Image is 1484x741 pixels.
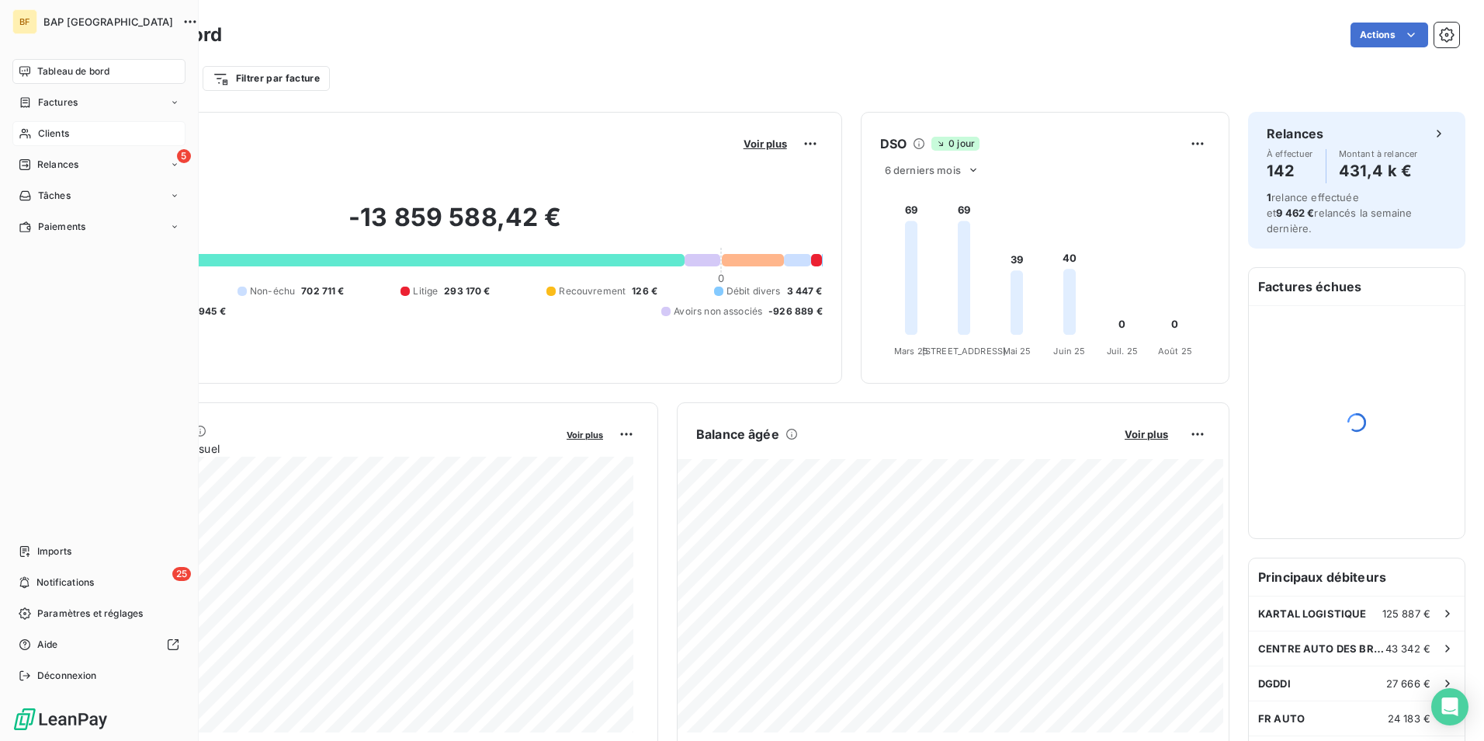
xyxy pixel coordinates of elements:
[1388,712,1430,725] span: 24 183 €
[444,284,490,298] span: 293 170 €
[38,220,85,234] span: Paiements
[739,137,792,151] button: Voir plus
[37,607,143,621] span: Paramètres et réglages
[177,149,191,163] span: 5
[12,9,37,34] div: BF
[43,16,173,28] span: BAP [GEOGRAPHIC_DATA]
[1267,158,1313,183] h4: 142
[567,430,603,440] span: Voir plus
[38,96,78,110] span: Factures
[38,189,71,203] span: Tâches
[885,164,961,176] span: 6 derniers mois
[1351,23,1428,47] button: Actions
[12,59,185,84] a: Tableau de bord
[1120,427,1173,441] button: Voir plus
[1385,642,1430,655] span: 43 342 €
[726,284,781,298] span: Débit divers
[12,90,185,115] a: Factures
[1002,346,1031,357] tspan: Mai 25
[768,304,823,318] span: -926 889 €
[1386,677,1430,690] span: 27 666 €
[1267,124,1323,143] h6: Relances
[1258,712,1305,725] span: FR AUTO
[674,304,762,318] span: Avoirs non associés
[1339,158,1418,183] h4: 431,4 k €
[38,127,69,141] span: Clients
[718,272,724,284] span: 0
[632,284,657,298] span: 126 €
[12,152,185,177] a: 5Relances
[1276,207,1314,219] span: 9 462 €
[1267,191,1271,204] span: 1
[12,121,185,146] a: Clients
[1267,149,1313,158] span: À effectuer
[37,638,58,652] span: Aide
[787,284,823,298] span: 3 447 €
[562,427,608,441] button: Voir plus
[1249,558,1465,596] h6: Principaux débiteurs
[172,567,191,581] span: 25
[12,183,185,208] a: Tâches
[12,214,185,239] a: Paiements
[1158,346,1192,357] tspan: Août 25
[203,66,330,91] button: Filtrer par facture
[37,669,97,683] span: Déconnexion
[559,284,626,298] span: Recouvrement
[12,632,185,657] a: Aide
[696,425,779,444] h6: Balance âgée
[37,158,78,172] span: Relances
[12,707,109,732] img: Logo LeanPay
[1125,428,1168,440] span: Voir plus
[1431,688,1468,725] div: Open Intercom Messenger
[1382,607,1430,620] span: 125 887 €
[1249,268,1465,305] h6: Factures échues
[1258,642,1385,655] span: CENTRE AUTO DES BRUYERES
[250,284,295,298] span: Non-échu
[12,539,185,564] a: Imports
[894,346,928,357] tspan: Mars 25
[1107,346,1138,357] tspan: Juil. 25
[301,284,344,298] span: 702 711 €
[37,64,109,78] span: Tableau de bord
[744,137,787,150] span: Voir plus
[413,284,438,298] span: Litige
[1258,677,1291,690] span: DGDDI
[36,576,94,590] span: Notifications
[1339,149,1418,158] span: Montant à relancer
[880,134,907,153] h6: DSO
[1267,191,1412,235] span: relance effectuée et relancés la semaine dernière.
[12,601,185,626] a: Paramètres et réglages
[931,137,980,151] span: 0 jour
[1258,607,1367,620] span: KARTAL LOGISTIQUE
[88,440,556,457] span: Chiffre d'affaires mensuel
[88,202,823,249] h2: -13 859 588,42 €
[37,544,71,558] span: Imports
[1053,346,1085,357] tspan: Juin 25
[921,346,1005,357] tspan: [STREET_ADDRESS]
